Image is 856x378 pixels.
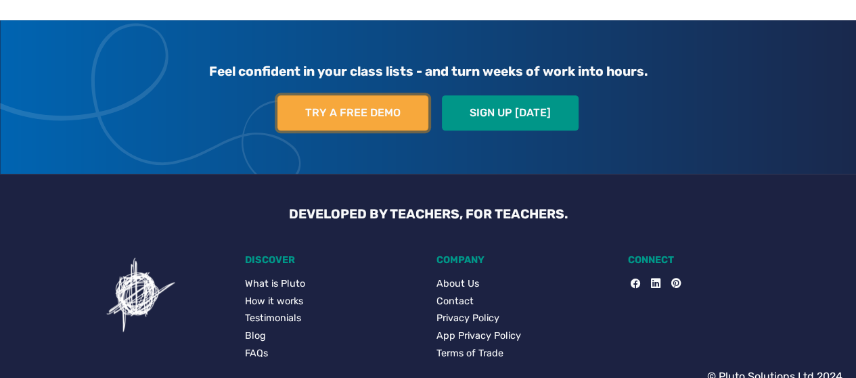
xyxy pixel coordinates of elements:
h5: DISCOVER [245,254,420,266]
a: FAQs [245,346,420,361]
a: Pinterest [660,277,681,291]
h3: DEVELOPED BY TEACHERS, FOR TEACHERS. [278,206,579,222]
h5: CONNECT [628,254,803,266]
a: Facebook [631,277,640,291]
a: App Privacy Policy [436,329,612,344]
a: What is Pluto [245,277,420,291]
a: Try a free demo [277,95,428,131]
img: Pluto icon showing a confusing task for users [100,254,181,335]
a: Contact [436,294,612,309]
h3: Feel confident in your class lists - and turn weeks of work into hours. [59,53,798,90]
a: Sign up [DATE] [442,95,579,131]
a: Testimonials [245,311,420,326]
a: Blog [245,329,420,344]
a: Privacy Policy [436,311,612,326]
a: About Us [436,277,612,291]
a: Terms of Trade [436,346,612,361]
a: How it works [245,294,420,309]
h5: COMPANY [436,254,612,266]
a: LinkedIn [640,277,660,291]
